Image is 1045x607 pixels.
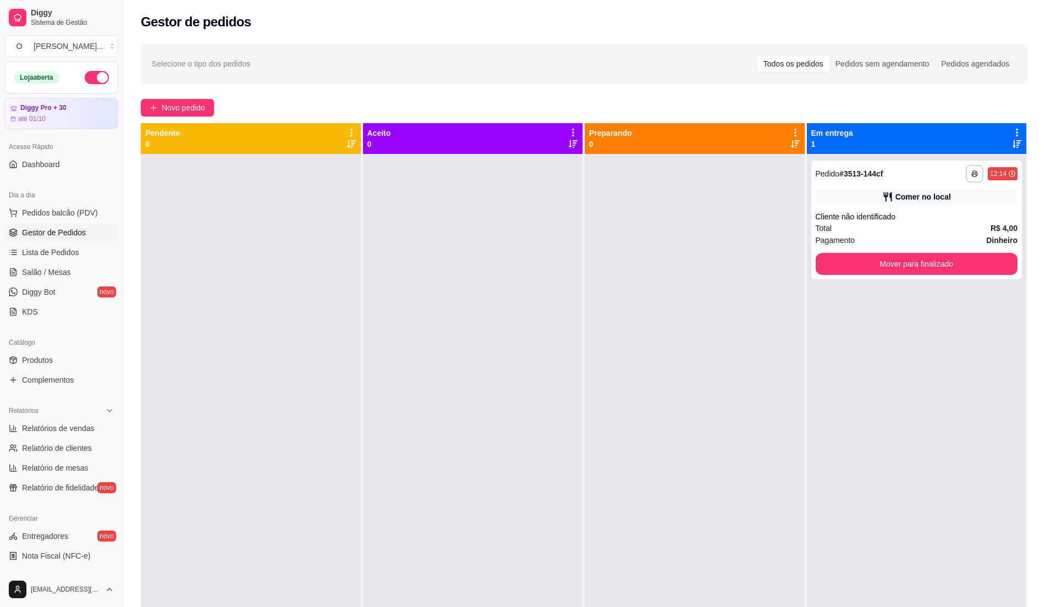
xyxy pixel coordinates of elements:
article: até 01/10 [18,114,46,123]
a: Produtos [4,351,118,369]
a: Relatório de clientes [4,439,118,457]
span: Salão / Mesas [22,267,71,278]
a: Diggy Pro + 30até 01/10 [4,98,118,129]
p: 1 [811,139,853,150]
a: Complementos [4,371,118,389]
a: Salão / Mesas [4,263,118,281]
span: Relatórios de vendas [22,423,95,434]
span: Pagamento [816,234,855,246]
span: Sistema de Gestão [31,18,114,27]
div: Todos os pedidos [757,56,829,71]
span: Novo pedido [162,102,205,114]
button: Mover para finalizado [816,253,1018,275]
span: plus [150,104,157,112]
span: Diggy Bot [22,286,56,297]
div: Pedidos agendados [935,56,1015,71]
a: Relatório de fidelidadenovo [4,479,118,496]
a: Diggy Botnovo [4,283,118,301]
div: Catálogo [4,334,118,351]
span: Total [816,222,832,234]
a: Gestor de Pedidos [4,224,118,241]
span: KDS [22,306,38,317]
a: DiggySistema de Gestão [4,4,118,31]
div: Comer no local [895,191,951,202]
span: [EMAIL_ADDRESS][DOMAIN_NAME] [31,585,101,594]
span: Nota Fiscal (NFC-e) [22,550,90,561]
span: Diggy [31,8,114,18]
a: Entregadoresnovo [4,527,118,545]
a: Nota Fiscal (NFC-e) [4,547,118,565]
p: Pendente [145,128,180,139]
span: Produtos [22,355,53,366]
p: 0 [589,139,632,150]
span: Entregadores [22,531,68,542]
button: Novo pedido [141,99,214,117]
div: [PERSON_NAME] ... [34,41,103,52]
div: Gerenciar [4,510,118,527]
a: Lista de Pedidos [4,244,118,261]
div: Pedidos sem agendamento [829,56,935,71]
span: Relatório de fidelidade [22,482,98,493]
span: Relatório de mesas [22,462,89,473]
span: Lista de Pedidos [22,247,79,258]
a: Dashboard [4,156,118,173]
article: Diggy Pro + 30 [20,104,67,112]
a: Relatório de mesas [4,459,118,477]
span: Relatórios [9,406,38,415]
span: Pedidos balcão (PDV) [22,207,98,218]
p: 0 [145,139,180,150]
span: Relatório de clientes [22,443,92,454]
span: Controle de caixa [22,570,82,581]
button: Alterar Status [85,71,109,84]
div: 12:14 [990,169,1007,178]
a: KDS [4,303,118,321]
button: Pedidos balcão (PDV) [4,204,118,222]
div: Dia a dia [4,186,118,204]
strong: # 3513-144cf [839,169,883,178]
button: Select a team [4,35,118,57]
a: Relatórios de vendas [4,420,118,437]
p: Aceito [367,128,391,139]
a: Controle de caixa [4,567,118,584]
span: Complementos [22,374,74,385]
span: Gestor de Pedidos [22,227,86,238]
div: Acesso Rápido [4,138,118,156]
strong: Dinheiro [986,236,1018,245]
p: Preparando [589,128,632,139]
button: [EMAIL_ADDRESS][DOMAIN_NAME] [4,576,118,603]
h2: Gestor de pedidos [141,13,251,31]
span: O [14,41,25,52]
div: Loja aberta [14,71,59,84]
div: Cliente não identificado [816,211,1018,222]
span: Dashboard [22,159,60,170]
p: 0 [367,139,391,150]
span: Pedido [816,169,840,178]
p: Em entrega [811,128,853,139]
strong: R$ 4,00 [991,224,1018,233]
span: Selecione o tipo dos pedidos [152,58,250,70]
